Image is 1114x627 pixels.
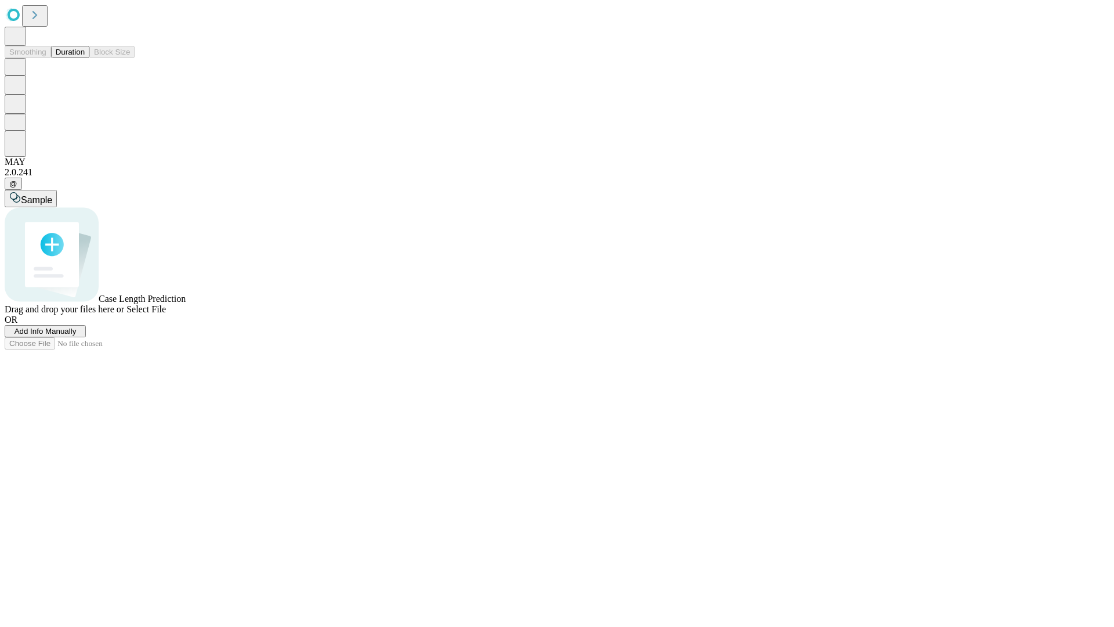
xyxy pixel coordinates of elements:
[5,178,22,190] button: @
[5,46,51,58] button: Smoothing
[21,195,52,205] span: Sample
[5,315,17,325] span: OR
[9,179,17,188] span: @
[89,46,135,58] button: Block Size
[5,190,57,207] button: Sample
[51,46,89,58] button: Duration
[5,325,86,337] button: Add Info Manually
[15,327,77,336] span: Add Info Manually
[5,157,1109,167] div: MAY
[5,304,124,314] span: Drag and drop your files here or
[126,304,166,314] span: Select File
[5,167,1109,178] div: 2.0.241
[99,294,186,304] span: Case Length Prediction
